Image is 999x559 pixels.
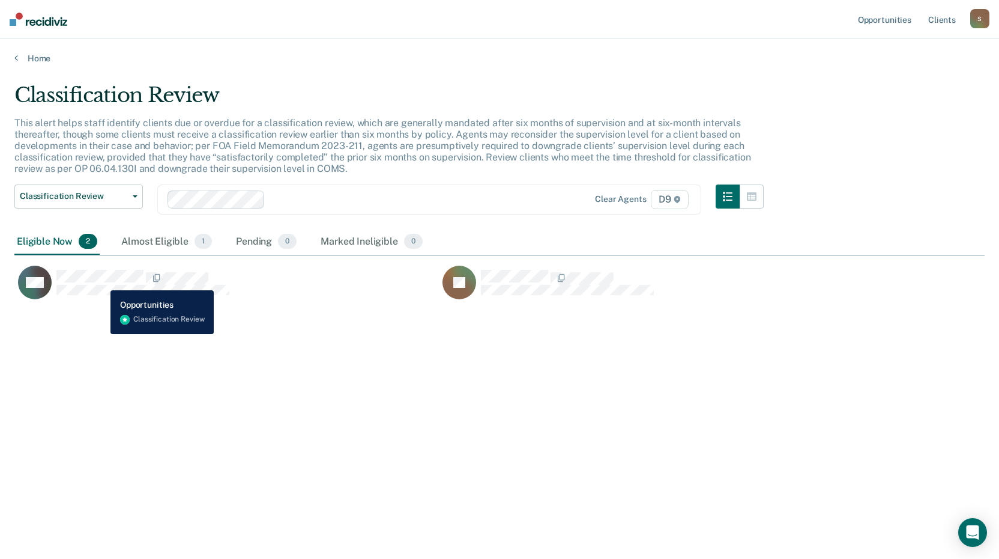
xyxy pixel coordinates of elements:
p: This alert helps staff identify clients due or overdue for a classification review, which are gen... [14,117,750,175]
div: Marked Ineligible0 [318,229,425,255]
div: Classification Review [14,83,764,117]
span: D9 [651,190,689,209]
span: Classification Review [20,191,128,201]
img: Recidiviz [10,13,67,26]
span: 2 [79,234,97,249]
button: Classification Review [14,185,143,209]
div: Eligible Now2 [14,229,100,255]
div: Clear agents [595,194,646,204]
span: 1 [195,234,212,249]
div: Pending0 [234,229,299,255]
span: 0 [278,234,297,249]
button: S [970,9,989,28]
div: CaseloadOpportunityCell-0669663 [439,265,863,313]
div: Almost Eligible1 [119,229,214,255]
div: Open Intercom Messenger [958,518,987,547]
div: CaseloadOpportunityCell-0980726 [14,265,439,313]
a: Home [14,53,985,64]
span: 0 [404,234,423,249]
